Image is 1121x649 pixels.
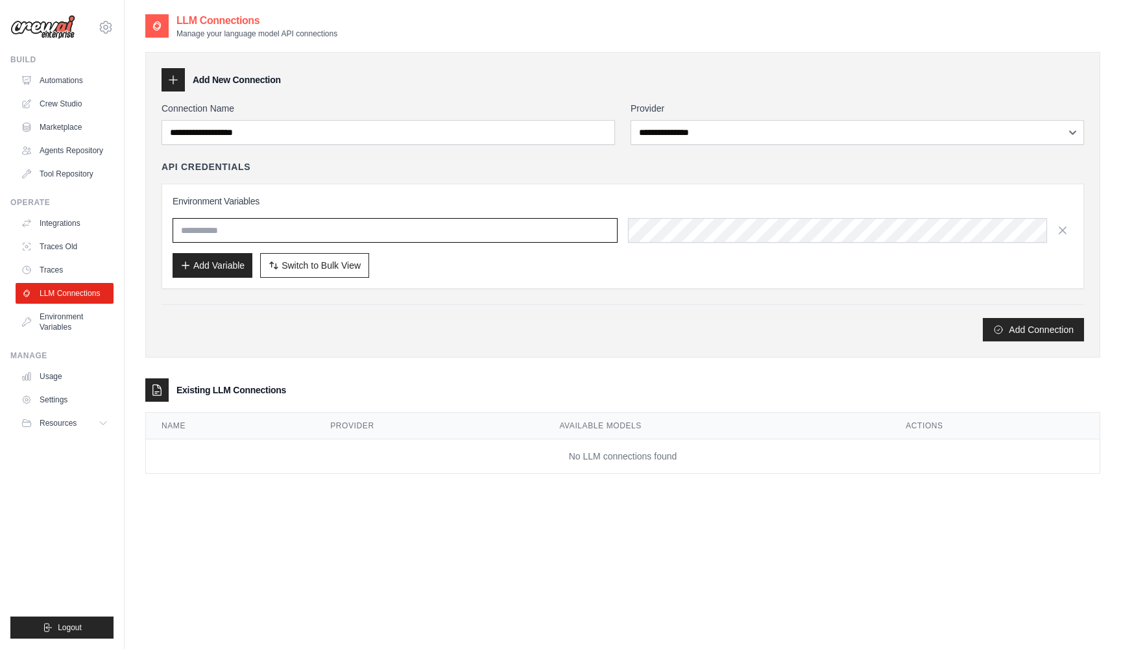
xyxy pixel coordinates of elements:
th: Available Models [544,413,890,439]
h3: Environment Variables [173,195,1073,208]
h3: Add New Connection [193,73,281,86]
a: Automations [16,70,114,91]
a: Usage [16,366,114,387]
span: Switch to Bulk View [282,259,361,272]
th: Actions [890,413,1100,439]
a: Tool Repository [16,164,114,184]
button: Add Variable [173,253,252,278]
a: LLM Connections [16,283,114,304]
button: Switch to Bulk View [260,253,369,278]
a: Marketplace [16,117,114,138]
p: Manage your language model API connections [176,29,337,39]
a: Settings [16,389,114,410]
a: Agents Repository [16,140,114,161]
a: Environment Variables [16,306,114,337]
span: Resources [40,418,77,428]
span: Logout [58,622,82,633]
a: Integrations [16,213,114,234]
img: Logo [10,15,75,40]
a: Traces Old [16,236,114,257]
a: Traces [16,260,114,280]
td: No LLM connections found [146,439,1100,474]
div: Build [10,55,114,65]
h2: LLM Connections [176,13,337,29]
button: Logout [10,617,114,639]
h4: API Credentials [162,160,250,173]
div: Operate [10,197,114,208]
div: Manage [10,350,114,361]
button: Add Connection [983,318,1084,341]
th: Name [146,413,315,439]
h3: Existing LLM Connections [176,384,286,397]
a: Crew Studio [16,93,114,114]
th: Provider [315,413,544,439]
label: Connection Name [162,102,615,115]
button: Resources [16,413,114,434]
label: Provider [631,102,1084,115]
